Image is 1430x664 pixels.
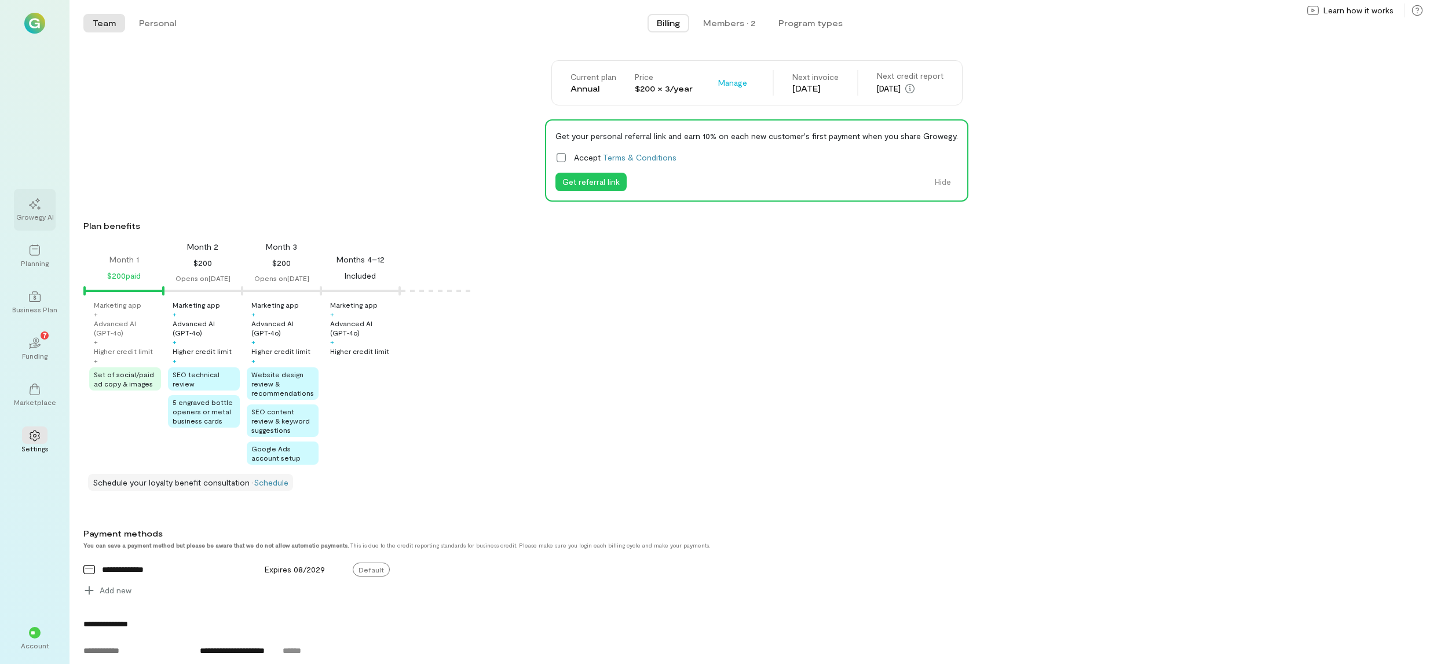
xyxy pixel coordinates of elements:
div: Settings [21,444,49,453]
div: Higher credit limit [173,346,232,356]
div: [DATE] [792,83,839,94]
div: Plan benefits [83,220,1425,232]
a: Planning [14,235,56,277]
div: Month 2 [187,241,218,253]
div: + [94,356,98,365]
a: Business Plan [14,282,56,323]
button: Program types [769,14,852,32]
div: Months 4–12 [337,254,385,265]
span: SEO technical review [173,370,220,388]
button: Billing [648,14,689,32]
span: Schedule your loyalty benefit consultation · [93,477,254,487]
div: Next invoice [792,71,839,83]
div: Account [21,641,49,650]
div: Next credit report [877,70,943,82]
a: Funding [14,328,56,370]
div: + [330,337,334,346]
div: Get your personal referral link and earn 10% on each new customer's first payment when you share ... [555,130,958,142]
div: + [251,309,255,319]
div: Price [635,71,693,83]
div: Opens on [DATE] [254,273,309,283]
span: Expires 08/2029 [265,564,325,574]
a: Growegy AI [14,189,56,231]
a: Schedule [254,477,288,487]
div: Advanced AI (GPT‑4o) [173,319,240,337]
span: 7 [43,330,47,340]
div: This is due to the credit reporting standards for business credit. Please make sure you login eac... [83,542,1291,549]
div: Business Plan [12,305,57,314]
div: Higher credit limit [94,346,153,356]
div: Marketing app [330,300,378,309]
div: Higher credit limit [330,346,389,356]
div: Planning [21,258,49,268]
span: SEO content review & keyword suggestions [251,407,310,434]
div: Marketing app [173,300,220,309]
div: Included [345,269,376,283]
a: Marketplace [14,374,56,416]
div: [DATE] [877,82,943,96]
div: Members · 2 [703,17,755,29]
div: + [94,309,98,319]
div: Marketing app [251,300,299,309]
div: Advanced AI (GPT‑4o) [330,319,397,337]
span: Billing [657,17,680,29]
div: + [251,356,255,365]
div: $200 paid [107,269,141,283]
span: Add new [100,585,131,596]
div: + [330,309,334,319]
button: Members · 2 [694,14,765,32]
button: Manage [711,74,754,92]
button: Hide [928,173,958,191]
span: Google Ads account setup [251,444,301,462]
div: + [94,337,98,346]
div: Marketplace [14,397,56,407]
div: Advanced AI (GPT‑4o) [94,319,161,337]
div: + [173,309,177,319]
span: Learn how it works [1323,5,1394,16]
button: Personal [130,14,185,32]
div: $200 [193,256,212,270]
button: Get referral link [555,173,627,191]
div: $200 [272,256,291,270]
div: Advanced AI (GPT‑4o) [251,319,319,337]
span: Website design review & recommendations [251,370,314,397]
span: Accept [574,151,676,163]
span: Default [353,563,390,577]
div: + [251,337,255,346]
button: Team [83,14,125,32]
span: Manage [718,77,747,89]
div: Opens on [DATE] [175,273,231,283]
div: + [173,337,177,346]
span: Set of social/paid ad copy & images [94,370,154,388]
div: Current plan [570,71,616,83]
div: Month 1 [109,254,139,265]
a: Terms & Conditions [603,152,676,162]
span: 5 engraved bottle openers or metal business cards [173,398,233,425]
strong: You can save a payment method but please be aware that we do not allow automatic payments. [83,542,349,549]
div: Marketing app [94,300,141,309]
div: Higher credit limit [251,346,310,356]
div: + [173,356,177,365]
div: Month 3 [266,241,297,253]
div: Funding [22,351,47,360]
div: $200 × 3/year [635,83,693,94]
div: Annual [570,83,616,94]
div: Payment methods [83,528,1291,539]
a: Settings [14,421,56,462]
div: Growegy AI [16,212,54,221]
